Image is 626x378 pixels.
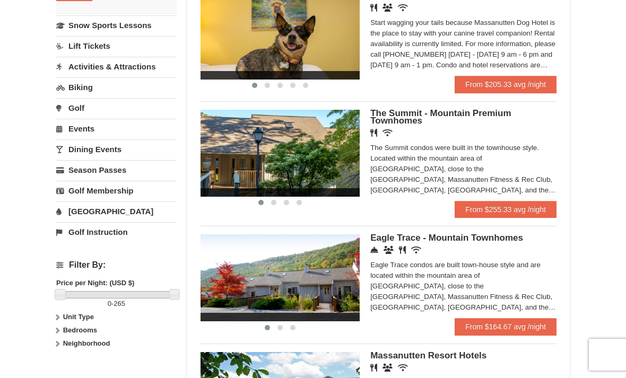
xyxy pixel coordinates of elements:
[455,318,557,335] a: From $164.67 avg /night
[108,300,111,307] span: 0
[56,98,177,118] a: Golf
[56,279,134,287] strong: Price per Night: (USD $)
[370,350,486,361] span: Massanutten Resort Hotels
[398,364,408,372] i: Wireless Internet (free)
[63,339,110,347] strong: Neighborhood
[370,143,557,196] div: The Summit condos were built in the townhouse style. Located within the mountain area of [GEOGRAP...
[382,129,393,137] i: Wireless Internet (free)
[370,17,557,71] div: Start wagging your tails because Massanutten Dog Hotel is the place to stay with your canine trav...
[56,260,177,270] h4: Filter By:
[370,260,557,313] div: Eagle Trace condos are built town-house style and are located within the mountain area of [GEOGRA...
[370,129,377,137] i: Restaurant
[384,246,394,254] i: Conference Facilities
[56,77,177,97] a: Biking
[56,181,177,200] a: Golf Membership
[370,233,523,243] span: Eagle Trace - Mountain Townhomes
[56,160,177,180] a: Season Passes
[56,298,177,309] label: -
[56,36,177,56] a: Lift Tickets
[56,139,177,159] a: Dining Events
[56,201,177,221] a: [GEOGRAPHIC_DATA]
[56,119,177,138] a: Events
[382,364,393,372] i: Banquet Facilities
[411,246,421,254] i: Wireless Internet (free)
[398,4,408,12] i: Wireless Internet (free)
[370,4,377,12] i: Restaurant
[370,108,511,126] span: The Summit - Mountain Premium Townhomes
[399,246,406,254] i: Restaurant
[455,76,557,93] a: From $205.33 avg /night
[56,57,177,76] a: Activities & Attractions
[370,364,377,372] i: Restaurant
[455,201,557,218] a: From $255.33 avg /night
[382,4,393,12] i: Banquet Facilities
[63,313,94,321] strong: Unit Type
[114,300,125,307] span: 265
[63,326,97,334] strong: Bedrooms
[56,222,177,242] a: Golf Instruction
[56,15,177,35] a: Snow Sports Lessons
[370,246,378,254] i: Concierge Desk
